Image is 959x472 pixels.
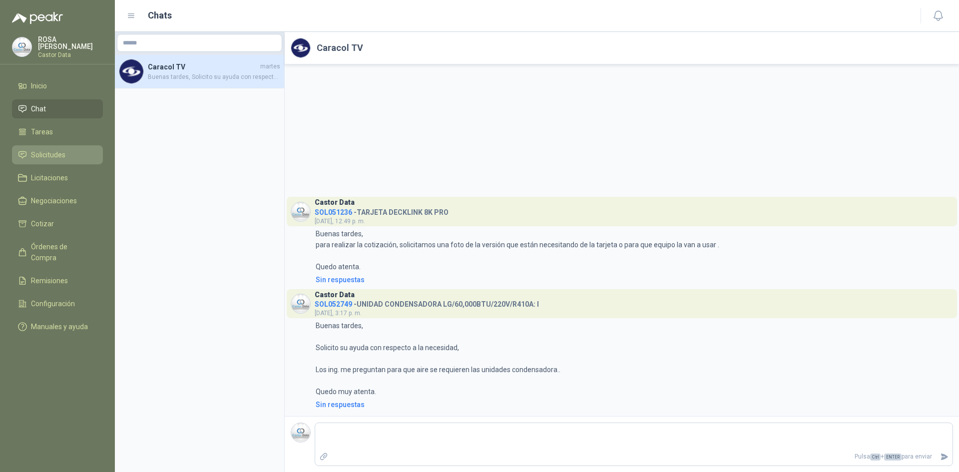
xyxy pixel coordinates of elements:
[316,399,365,410] div: Sin respuestas
[12,271,103,290] a: Remisiones
[148,61,258,72] h4: Caracol TV
[38,36,103,50] p: ROSA [PERSON_NAME]
[332,448,937,466] p: Pulsa + para enviar
[12,317,103,336] a: Manuales y ayuda
[12,12,63,24] img: Logo peakr
[31,149,65,160] span: Solicitudes
[315,292,355,298] h3: Castor Data
[12,237,103,267] a: Órdenes de Compra
[12,122,103,141] a: Tareas
[260,62,280,71] span: martes
[315,298,539,307] h4: - UNIDAD CONDENSADORA LG/60,000BTU/220V/R410A: I
[315,206,449,215] h4: - TARJETA DECKLINK 8K PRO
[12,37,31,56] img: Company Logo
[31,218,54,229] span: Cotizar
[115,55,284,88] a: Company LogoCaracol TVmartesBuenas tardes, Solicito su ayuda con respecto a la necesidad, Los ing...
[316,320,560,397] p: Buenas tardes, Solicito su ayuda con respecto a la necesidad, Los ing. me preguntan para que aire...
[315,310,362,317] span: [DATE], 3:17 p. m.
[119,59,143,83] img: Company Logo
[884,454,902,461] span: ENTER
[31,195,77,206] span: Negociaciones
[12,214,103,233] a: Cotizar
[12,168,103,187] a: Licitaciones
[314,274,953,285] a: Sin respuestas
[291,38,310,57] img: Company Logo
[870,454,881,461] span: Ctrl
[12,99,103,118] a: Chat
[315,448,332,466] label: Adjuntar archivos
[148,8,172,22] h1: Chats
[31,321,88,332] span: Manuales y ayuda
[31,103,46,114] span: Chat
[291,202,310,221] img: Company Logo
[314,399,953,410] a: Sin respuestas
[316,228,719,272] p: Buenas tardes, para realizar la cotización, solicitamos una foto de la versión que están necesita...
[148,72,280,82] span: Buenas tardes, Solicito su ayuda con respecto a la necesidad, Los ing. me preguntan para que aire...
[291,294,310,313] img: Company Logo
[316,274,365,285] div: Sin respuestas
[315,200,355,205] h3: Castor Data
[31,80,47,91] span: Inicio
[317,41,363,55] h2: Caracol TV
[315,300,352,308] span: SOL052749
[12,191,103,210] a: Negociaciones
[31,298,75,309] span: Configuración
[12,294,103,313] a: Configuración
[12,145,103,164] a: Solicitudes
[315,208,352,216] span: SOL051236
[291,423,310,442] img: Company Logo
[31,241,93,263] span: Órdenes de Compra
[315,218,365,225] span: [DATE], 12:49 p. m.
[38,52,103,58] p: Castor Data
[31,275,68,286] span: Remisiones
[12,76,103,95] a: Inicio
[31,126,53,137] span: Tareas
[936,448,953,466] button: Enviar
[31,172,68,183] span: Licitaciones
